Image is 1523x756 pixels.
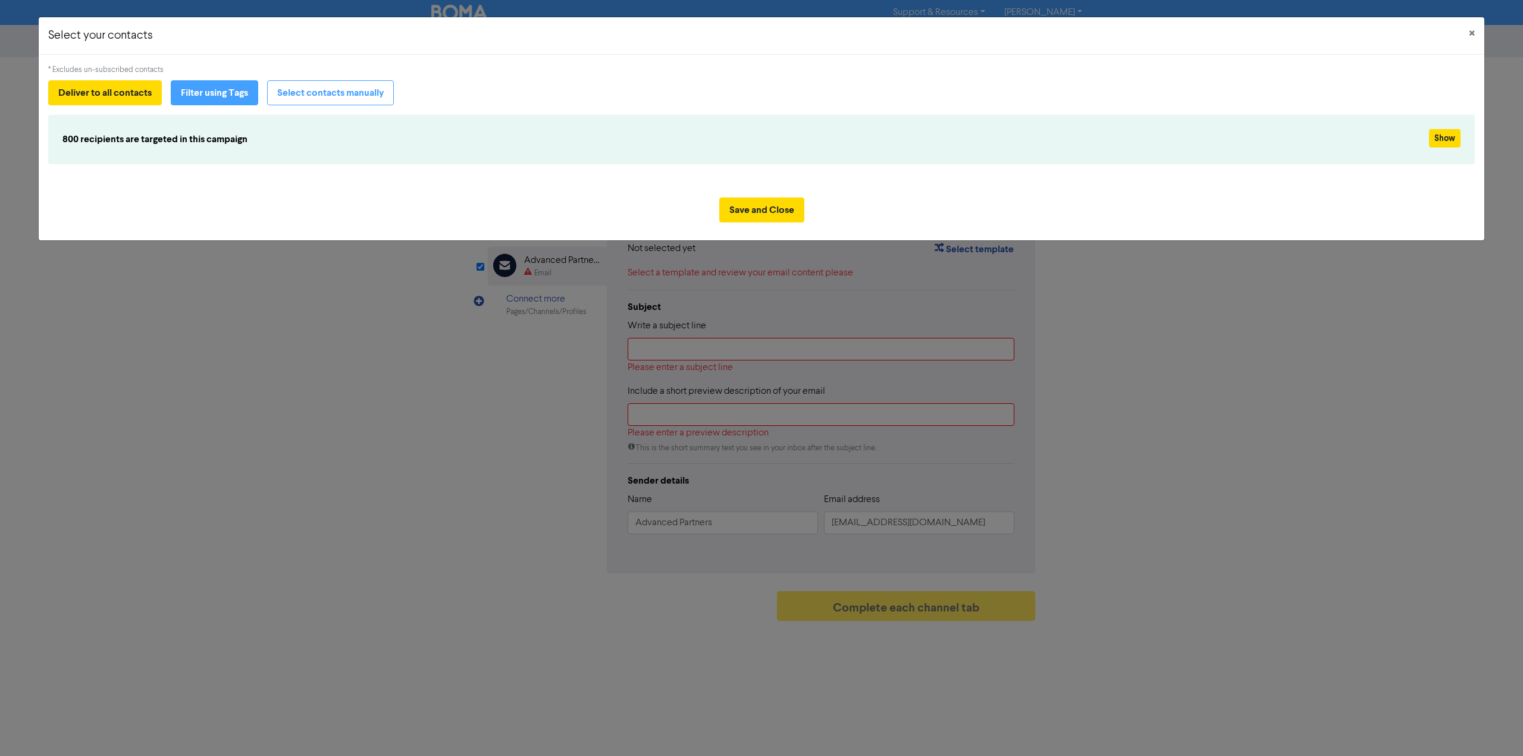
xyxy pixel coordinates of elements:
[1464,699,1523,756] iframe: Chat Widget
[48,64,1475,76] div: * Excludes un-subscribed contacts
[48,80,162,105] button: Deliver to all contacts
[1469,25,1475,43] span: ×
[1459,17,1484,51] button: Close
[62,134,1224,145] h6: 800 recipients are targeted in this campaign
[171,80,258,105] button: Filter using Tags
[1429,129,1461,148] button: Show
[267,80,394,105] button: Select contacts manually
[719,197,804,222] button: Save and Close
[48,27,153,45] h5: Select your contacts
